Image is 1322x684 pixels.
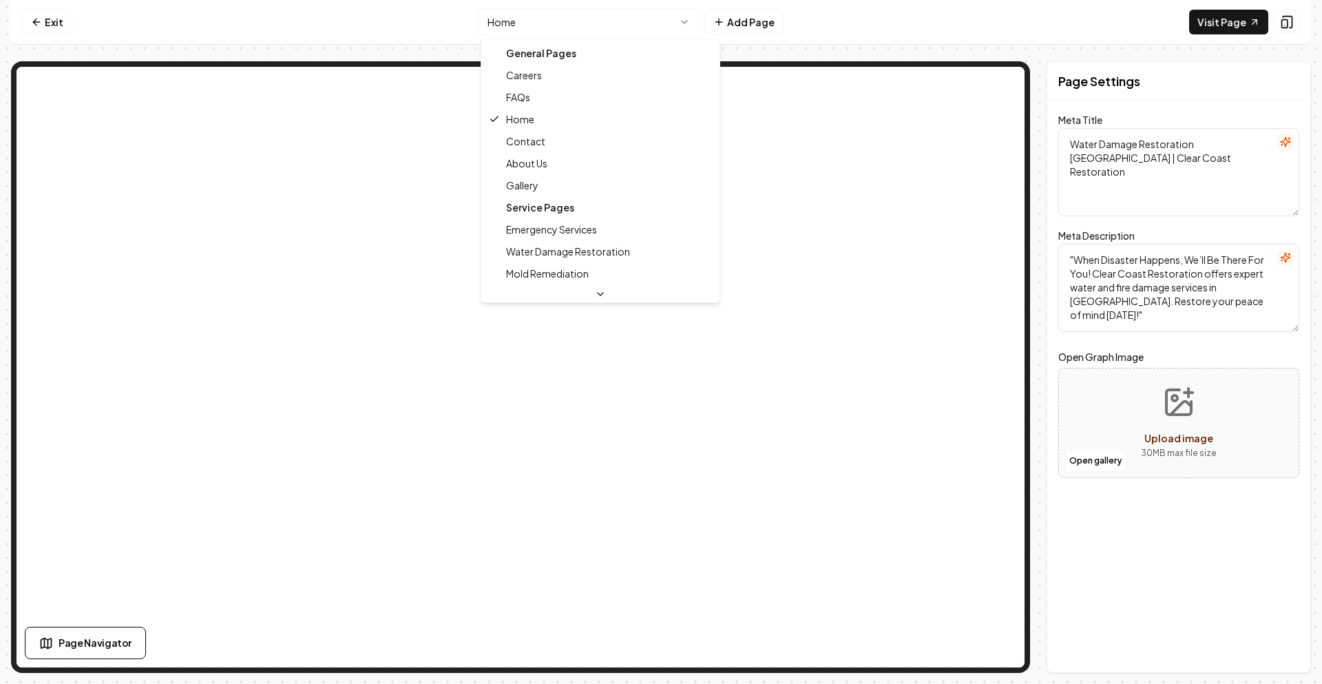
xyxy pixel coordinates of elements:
[506,90,530,104] span: FAQs
[506,112,534,126] span: Home
[484,42,717,64] div: General Pages
[506,245,630,258] span: Water Damage Restoration
[506,267,589,280] span: Mold Remediation
[506,222,597,236] span: Emergency Services
[484,196,717,218] div: Service Pages
[506,156,547,170] span: About Us
[506,134,545,148] span: Contact
[506,178,538,192] span: Gallery
[506,68,542,82] span: Careers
